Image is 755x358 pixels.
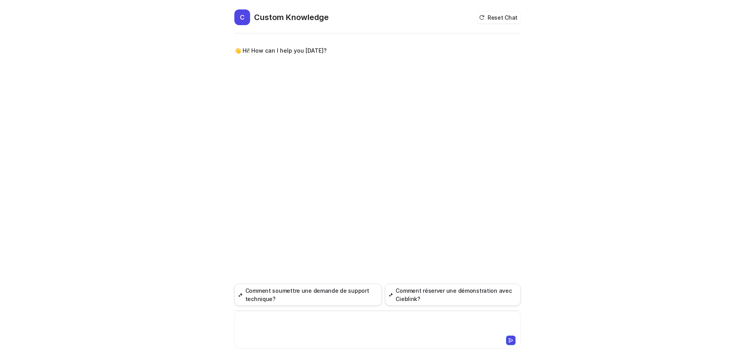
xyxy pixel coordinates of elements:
[477,12,521,23] button: Reset Chat
[254,12,329,23] h2: Custom Knowledge
[385,284,521,306] button: Comment réserver une démonstration avec Cieblink?
[234,9,250,25] span: C
[234,284,382,306] button: Comment soumettre une demande de support technique?
[234,46,327,55] p: 👋 Hi! How can I help you [DATE]?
